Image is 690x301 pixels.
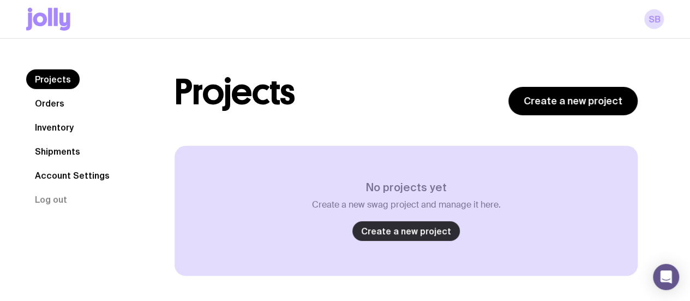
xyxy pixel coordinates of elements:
[352,221,460,241] a: Create a new project
[653,264,679,290] div: Open Intercom Messenger
[312,199,501,210] p: Create a new swag project and manage it here.
[26,69,80,89] a: Projects
[26,141,89,161] a: Shipments
[312,181,501,194] h3: No projects yet
[26,117,82,137] a: Inventory
[26,166,118,185] a: Account Settings
[26,190,76,209] button: Log out
[26,93,73,113] a: Orders
[644,9,664,29] a: sb
[508,87,638,115] a: Create a new project
[175,75,295,110] h1: Projects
